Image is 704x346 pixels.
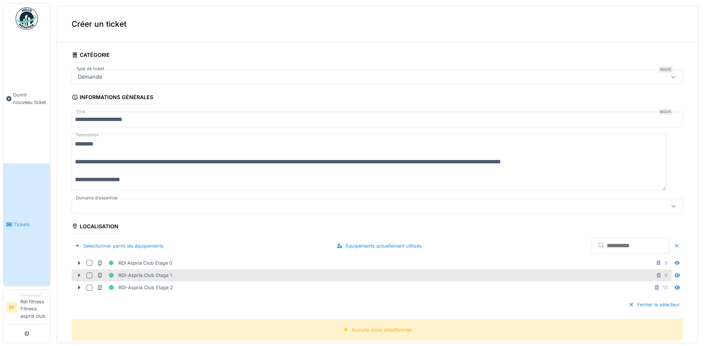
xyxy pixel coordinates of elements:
[97,271,172,280] div: RDI-Aspria Club Etage 1
[75,66,106,72] label: Type de ticket
[97,258,172,268] div: RDI Aspria Club Etage 0
[72,221,118,234] div: Localisation
[57,6,698,42] div: Créer un ticket
[334,241,425,251] div: Équipements actuellement utilisés
[13,91,47,105] span: Ouvrir nouveau ticket
[20,293,47,298] div: Demandeur
[75,109,87,115] label: Titre
[6,302,17,313] li: RF
[72,241,167,251] div: Sélectionner parmi les équipements
[352,326,412,333] div: Aucune zone sélectionnée
[663,284,668,291] div: 13
[14,221,47,228] span: Tickets
[665,272,668,279] div: 6
[625,300,683,310] div: Fermer le sélecteur
[659,109,672,115] div: Requis
[6,293,47,324] a: RF DemandeurRdi fitness Fitness aspria club
[665,259,668,267] div: 9
[3,34,50,163] a: Ouvrir nouveau ticket
[3,163,50,286] a: Tickets
[72,92,153,104] div: Informations générales
[75,73,105,81] div: Demande
[72,49,110,62] div: Catégorie
[20,293,47,323] li: Rdi fitness Fitness aspria club
[75,130,101,140] label: Description
[659,66,672,72] div: Requis
[97,283,173,292] div: RDI-Aspria Club Etage 2
[75,195,119,201] label: Domaine d'expertise
[16,7,38,30] img: Badge_color-CXgf-gQk.svg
